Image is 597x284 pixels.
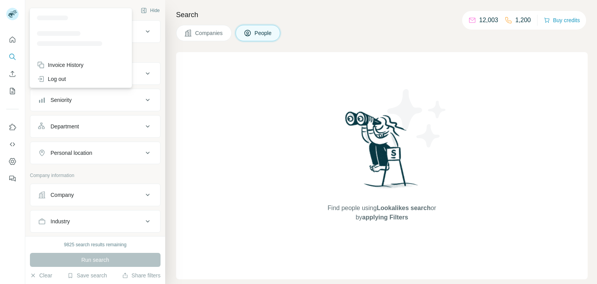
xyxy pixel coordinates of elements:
div: New search [30,7,54,14]
button: Seniority [30,91,160,109]
span: Find people using or by [319,203,444,222]
button: Use Surfe API [6,137,19,151]
button: My lists [6,84,19,98]
img: Surfe Illustration - Stars [382,83,452,153]
div: Personal location [51,149,92,157]
div: Log out [37,75,66,83]
img: Surfe Illustration - Woman searching with binoculars [342,109,422,196]
button: Use Surfe on LinkedIn [6,120,19,134]
button: Department [30,117,160,136]
h4: Search [176,9,588,20]
button: Buy credits [544,15,580,26]
button: Enrich CSV [6,67,19,81]
span: applying Filters [362,214,408,221]
button: Hide [135,5,165,16]
button: Dashboard [6,154,19,168]
button: Quick start [6,33,19,47]
div: Invoice History [37,61,84,69]
span: People [255,29,272,37]
button: Save search [67,272,107,279]
button: Industry [30,212,160,231]
div: Company [51,191,74,199]
p: Company information [30,172,161,179]
span: Companies [195,29,223,37]
span: Lookalikes search [377,205,431,211]
div: Department [51,123,79,130]
p: 1,200 [515,16,531,25]
p: 12,003 [479,16,498,25]
button: Feedback [6,172,19,186]
button: Clear [30,272,52,279]
button: Company [30,186,160,204]
div: 9825 search results remaining [64,241,127,248]
div: Industry [51,217,70,225]
button: Share filters [122,272,161,279]
button: Search [6,50,19,64]
button: Personal location [30,144,160,162]
div: Seniority [51,96,72,104]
